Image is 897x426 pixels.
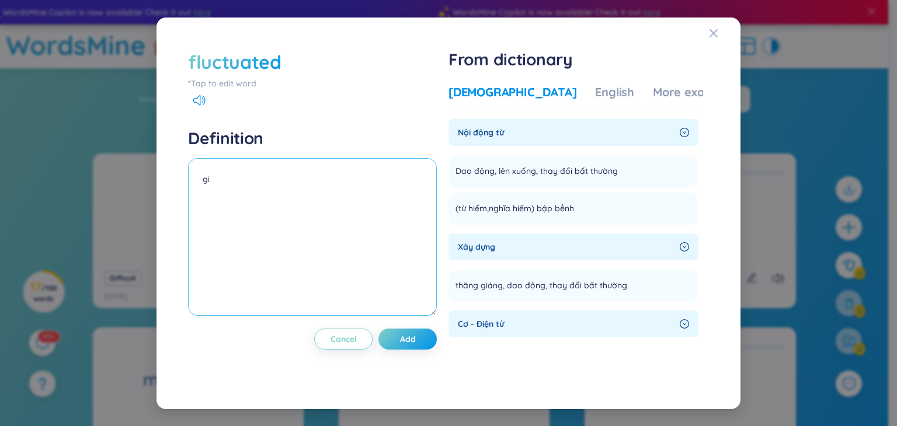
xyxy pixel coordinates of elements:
[456,202,574,216] span: (từ hiếm,nghĩa hiếm) bập bềnh
[680,242,689,252] span: right-circle
[188,77,437,90] div: *Tap to edit word
[188,49,281,75] div: fluctuated
[595,84,634,100] div: English
[680,319,689,329] span: right-circle
[709,18,740,49] button: Close
[448,84,576,100] div: [DEMOGRAPHIC_DATA]
[188,128,437,149] h4: Definition
[680,128,689,137] span: right-circle
[188,158,437,316] textarea: giao đ
[458,126,675,139] span: Nội động từ
[458,317,675,330] span: Cơ - Điện tử
[458,240,675,253] span: Xây dựng
[331,333,357,345] span: Cancel
[456,165,618,179] span: Dao động, lên xuống, thay đổi bất thường
[456,279,627,293] span: thăng giáng, dao động, thay đổi bất thường
[448,49,703,70] h1: From dictionary
[400,333,416,345] span: Add
[653,84,738,100] div: More examples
